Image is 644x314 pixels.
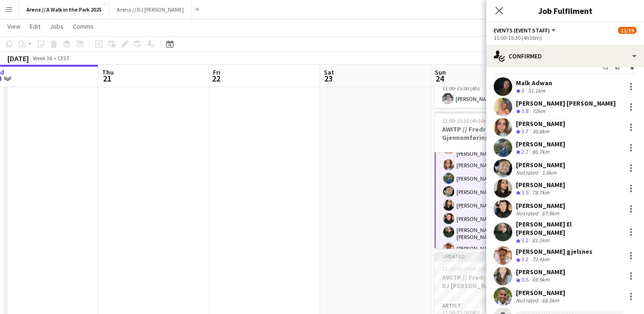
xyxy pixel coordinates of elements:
[435,76,539,108] app-card-role: Events (Event Staff)1/111:00-15:00 (4h)[PERSON_NAME]
[530,107,547,115] div: 72km
[435,112,539,249] app-job-card: 11:00-15:30 (4h30m)11/19AWITP // Fredrikstad // Gjennomføring1 RoleEvents (Event Staff)5A11/1911:...
[102,68,114,76] span: Thu
[58,55,70,62] div: CEST
[526,87,547,95] div: 51.1km
[522,107,528,114] span: 3.8
[494,27,550,34] span: Events (Event Staff)
[516,140,565,148] div: [PERSON_NAME]
[516,181,565,189] div: [PERSON_NAME]
[69,20,97,32] a: Comms
[30,22,40,31] span: Edit
[442,265,490,272] span: 11:00-15:30 (4h30m)
[530,256,551,264] div: 72.4km
[435,252,539,260] div: Updated
[516,247,592,256] div: [PERSON_NAME] gjelsnes
[516,79,552,87] div: Malk Adwan
[101,73,114,84] span: 21
[522,256,528,263] span: 3.2
[522,87,524,94] span: 3
[486,45,644,67] div: Confirmed
[324,68,334,76] span: Sat
[19,0,109,19] button: Arena // A Walk in the Park 2025
[516,210,540,217] div: Not rated
[213,68,220,76] span: Fri
[540,210,561,217] div: 67.9km
[522,237,528,244] span: 3.2
[516,201,565,210] div: [PERSON_NAME]
[4,20,24,32] a: View
[530,148,551,156] div: 86.7km
[442,117,490,124] span: 11:00-15:30 (4h30m)
[435,125,539,142] h3: AWITP // Fredrikstad // Gjennomføring
[50,22,64,31] span: Jobs
[7,54,29,63] div: [DATE]
[540,297,561,304] div: 68.5km
[494,27,557,34] button: Events (Event Staff)
[530,276,551,284] div: 69.9km
[73,22,94,31] span: Comms
[516,99,616,107] div: [PERSON_NAME] [PERSON_NAME]
[494,34,637,41] div: 11:00-15:30 (4h30m)
[530,189,551,197] div: 78.7km
[31,55,54,62] span: Week 34
[486,5,644,17] h3: Job Fulfilment
[433,73,446,84] span: 24
[516,220,622,237] div: [PERSON_NAME] El [PERSON_NAME]
[618,27,637,34] span: 11/19
[516,169,540,176] div: Not rated
[522,148,528,155] span: 2.7
[516,119,565,128] div: [PERSON_NAME]
[522,128,528,135] span: 3.7
[435,273,539,290] h3: AWITP // Fredrikstad // Team DJ [PERSON_NAME]
[46,20,67,32] a: Jobs
[530,237,551,245] div: 81.2km
[540,169,558,176] div: 1.6km
[522,189,528,196] span: 3.5
[530,128,551,136] div: 30.8km
[322,73,334,84] span: 23
[516,289,565,297] div: [PERSON_NAME]
[516,161,565,169] div: [PERSON_NAME]
[435,68,446,76] span: Sun
[516,268,565,276] div: [PERSON_NAME]
[516,297,540,304] div: Not rated
[522,276,528,283] span: 3.5
[109,0,192,19] button: Arena // DJ [PERSON_NAME]
[7,22,20,31] span: View
[212,73,220,84] span: 22
[26,20,44,32] a: Edit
